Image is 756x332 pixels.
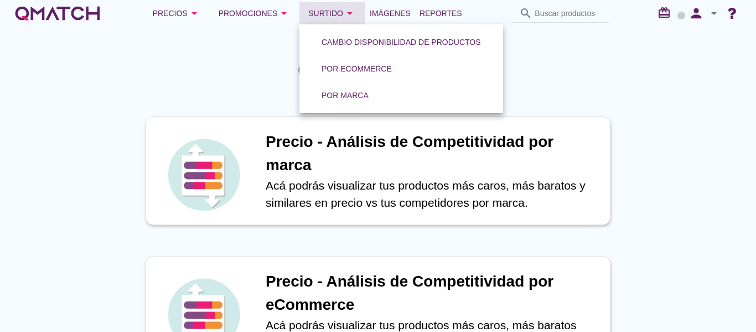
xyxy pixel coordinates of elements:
[210,2,300,24] button: Promociones
[535,4,602,22] input: Buscar productos
[420,7,462,20] span: Reportes
[299,2,365,24] button: Surtido
[13,2,102,24] a: white-qmatch-logo
[343,7,356,20] i: arrow_drop_down
[266,130,599,177] h1: Precio - Análisis de Competitividad por marca
[313,59,401,79] button: Por eCommerce
[519,7,532,20] i: search
[295,42,461,98] img: QMatchLogo
[144,2,210,24] button: Precios
[219,7,291,20] div: Promociones
[415,2,467,24] a: Reportes
[308,29,494,55] a: Cambio disponibilidad de productos
[308,55,405,82] a: Por eCommerce
[322,90,369,101] div: Por marca
[707,7,721,20] i: arrow_drop_down
[322,37,481,48] div: Cambio disponibilidad de productos
[266,270,599,316] h1: Precio - Análisis de Competitividad por eCommerce
[313,85,377,105] button: Por marca
[657,6,675,19] i: redeem
[188,7,201,20] i: arrow_drop_down
[266,177,599,212] p: Acá podrás visualizar tus productos más caros, más baratos y similares en precio vs tus competido...
[322,63,392,75] div: Por eCommerce
[130,116,626,225] a: iconPrecio - Análisis de Competitividad por marcaAcá podrás visualizar tus productos más caros, m...
[277,7,291,20] i: arrow_drop_down
[308,82,382,109] a: Por marca
[365,2,415,24] a: Imágenes
[153,7,201,20] div: Precios
[313,32,490,52] button: Cambio disponibilidad de productos
[370,7,411,20] span: Imágenes
[165,136,242,213] img: icon
[685,6,707,21] i: person
[308,7,356,20] div: Surtido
